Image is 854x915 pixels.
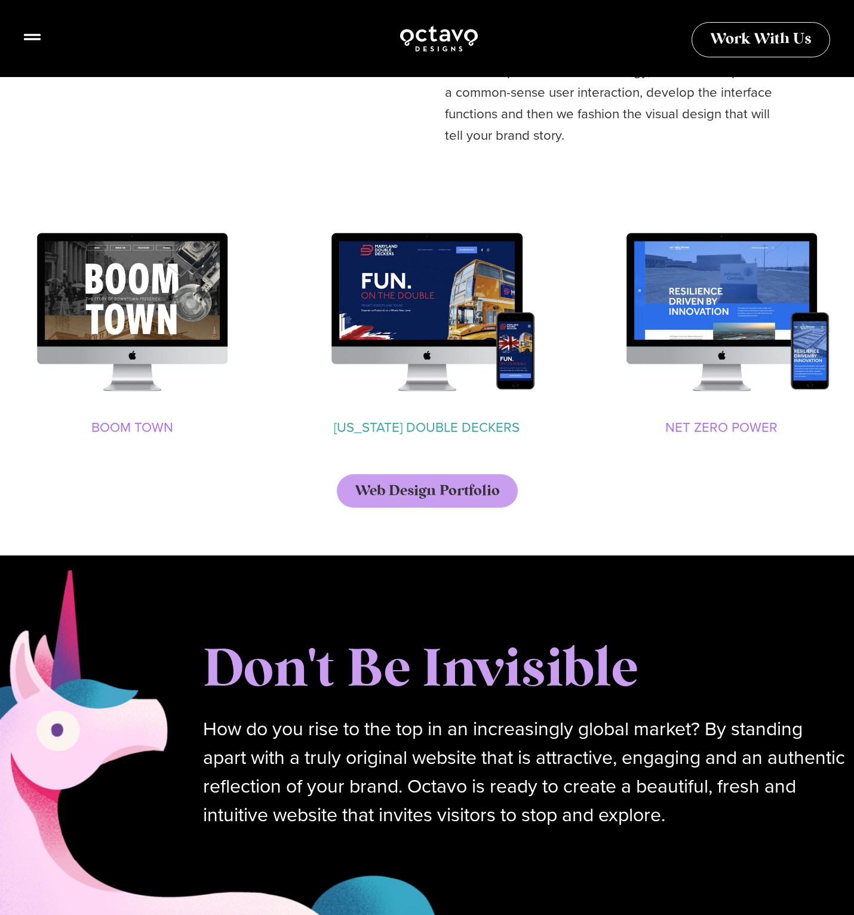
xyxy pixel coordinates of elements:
h2: Don't Be Invisible [203,639,848,702]
span: Web Design Portfolio [355,484,500,498]
a: Boom Town [91,417,173,437]
a: Net Zero Power [665,417,778,437]
a: Web Design Portfolio [337,474,518,508]
p: We may work magic, but we don’t just pull our web designs out of thin air. We work closely with y... [445,18,785,146]
img: Net Zero Power Website Redesign [589,212,854,410]
img: Octavo Designs Logo in White [399,24,479,53]
a: [US_STATE] Double Deckers [334,417,520,437]
div: 3 / 9 [589,212,854,438]
div: 2 / 9 [294,212,559,438]
img: Maryland Double Deckers Web Design [294,212,559,410]
a: Work With Us [692,22,830,57]
p: How do you rise to the top in an increasingly global market? By standing apart with a truly origi... [203,714,848,829]
span: Work With Us [710,32,812,47]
